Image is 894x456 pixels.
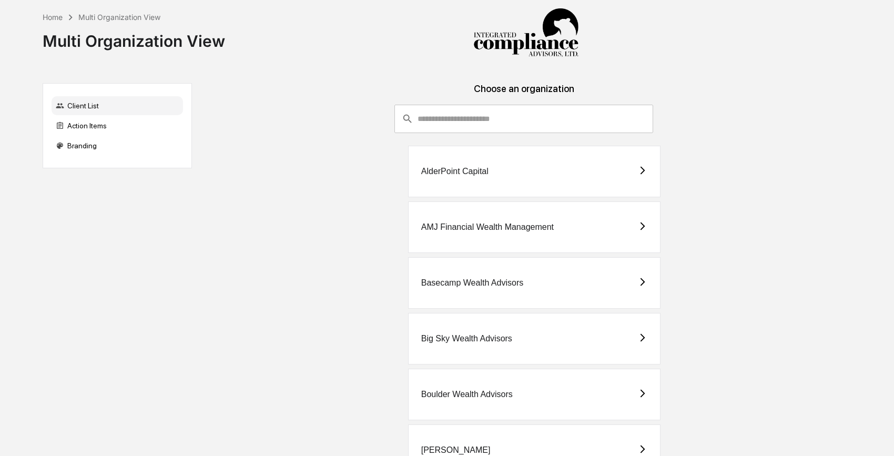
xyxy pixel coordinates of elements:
div: Multi Organization View [78,13,160,22]
div: consultant-dashboard__filter-organizations-search-bar [394,105,653,133]
div: Client List [52,96,183,115]
div: AMJ Financial Wealth Management [421,222,554,232]
div: Home [43,13,63,22]
div: Basecamp Wealth Advisors [421,278,523,288]
div: Multi Organization View [43,23,225,50]
div: Boulder Wealth Advisors [421,390,513,399]
img: Integrated Compliance Advisors [473,8,578,58]
div: Action Items [52,116,183,135]
div: [PERSON_NAME] [421,445,491,455]
div: Branding [52,136,183,155]
div: AlderPoint Capital [421,167,489,176]
div: Choose an organization [200,83,847,105]
div: Big Sky Wealth Advisors [421,334,512,343]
